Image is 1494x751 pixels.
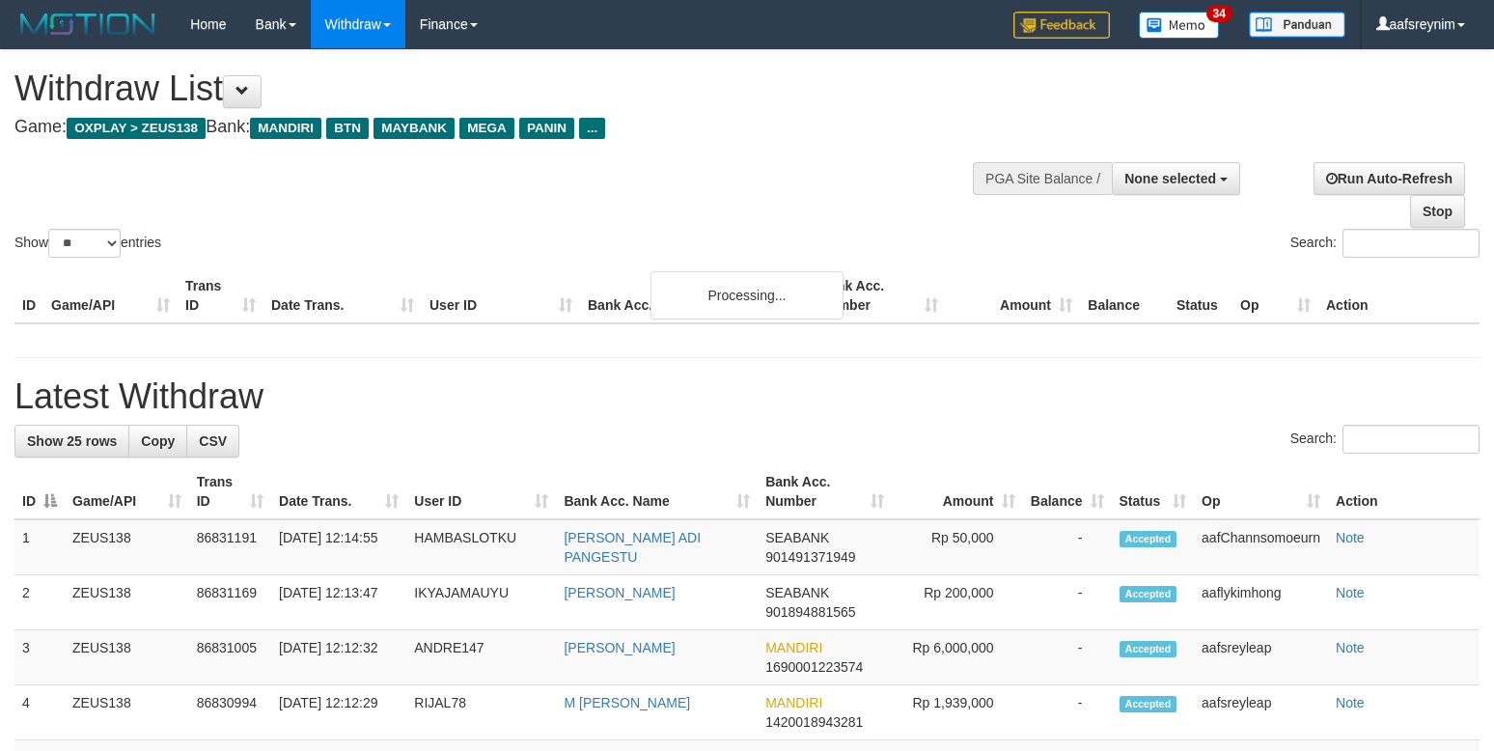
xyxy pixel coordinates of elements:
td: 86831191 [189,519,271,575]
a: Note [1336,585,1365,600]
td: HAMBASLOTKU [406,519,556,575]
a: [PERSON_NAME] ADI PANGESTU [564,530,701,565]
a: Note [1336,640,1365,655]
th: Op: activate to sort column ascending [1194,464,1328,519]
th: Amount: activate to sort column ascending [892,464,1022,519]
td: 3 [14,630,65,685]
td: - [1023,630,1112,685]
th: User ID [422,268,580,323]
td: 86830994 [189,685,271,740]
th: Bank Acc. Number [812,268,946,323]
th: Amount [946,268,1080,323]
td: ANDRE147 [406,630,556,685]
span: MANDIRI [765,640,822,655]
h1: Latest Withdraw [14,377,1480,416]
span: Accepted [1120,696,1177,712]
a: Show 25 rows [14,425,129,458]
span: Copy 1690001223574 to clipboard [765,659,863,675]
span: MAYBANK [373,118,455,139]
td: Rp 50,000 [892,519,1022,575]
span: PANIN [519,118,574,139]
span: MEGA [459,118,514,139]
h4: Game: Bank: [14,118,977,137]
a: M [PERSON_NAME] [564,695,690,710]
a: CSV [186,425,239,458]
th: ID: activate to sort column descending [14,464,65,519]
td: aafChannsomoeurn [1194,519,1328,575]
a: Note [1336,695,1365,710]
th: User ID: activate to sort column ascending [406,464,556,519]
a: Run Auto-Refresh [1314,162,1465,195]
button: None selected [1112,162,1240,195]
span: SEABANK [765,530,829,545]
span: Accepted [1120,531,1177,547]
td: 4 [14,685,65,740]
th: Game/API: activate to sort column ascending [65,464,189,519]
td: ZEUS138 [65,630,189,685]
td: aaflykimhong [1194,575,1328,630]
img: panduan.png [1249,12,1345,38]
th: Status [1169,268,1232,323]
th: Status: activate to sort column ascending [1112,464,1195,519]
span: 34 [1206,5,1232,22]
span: SEABANK [765,585,829,600]
th: Trans ID [178,268,263,323]
td: - [1023,685,1112,740]
div: Processing... [650,271,844,320]
td: - [1023,575,1112,630]
th: Balance: activate to sort column ascending [1023,464,1112,519]
th: Op [1232,268,1318,323]
th: Action [1318,268,1480,323]
td: [DATE] 12:14:55 [271,519,406,575]
th: Date Trans. [263,268,422,323]
td: ZEUS138 [65,685,189,740]
span: Copy 1420018943281 to clipboard [765,714,863,730]
span: Show 25 rows [27,433,117,449]
td: Rp 6,000,000 [892,630,1022,685]
td: RIJAL78 [406,685,556,740]
input: Search: [1342,425,1480,454]
td: 86831169 [189,575,271,630]
th: Bank Acc. Number: activate to sort column ascending [758,464,892,519]
h1: Withdraw List [14,70,977,108]
td: ZEUS138 [65,519,189,575]
div: PGA Site Balance / [973,162,1112,195]
img: Feedback.jpg [1013,12,1110,39]
td: [DATE] 12:12:29 [271,685,406,740]
span: Copy [141,433,175,449]
span: Accepted [1120,586,1177,602]
span: Copy 901491371949 to clipboard [765,549,855,565]
label: Search: [1290,425,1480,454]
th: Date Trans.: activate to sort column ascending [271,464,406,519]
a: [PERSON_NAME] [564,640,675,655]
td: 1 [14,519,65,575]
th: Trans ID: activate to sort column ascending [189,464,271,519]
td: - [1023,519,1112,575]
td: 86831005 [189,630,271,685]
label: Show entries [14,229,161,258]
span: CSV [199,433,227,449]
th: Action [1328,464,1480,519]
th: ID [14,268,43,323]
a: [PERSON_NAME] [564,585,675,600]
a: Copy [128,425,187,458]
img: Button%20Memo.svg [1139,12,1220,39]
span: BTN [326,118,369,139]
img: MOTION_logo.png [14,10,161,39]
td: IKYAJAMAUYU [406,575,556,630]
th: Balance [1080,268,1169,323]
td: 2 [14,575,65,630]
span: MANDIRI [765,695,822,710]
a: Note [1336,530,1365,545]
span: Accepted [1120,641,1177,657]
th: Bank Acc. Name [580,268,812,323]
label: Search: [1290,229,1480,258]
a: Stop [1410,195,1465,228]
span: MANDIRI [250,118,321,139]
span: None selected [1124,171,1216,186]
th: Bank Acc. Name: activate to sort column ascending [556,464,758,519]
span: ... [579,118,605,139]
td: [DATE] 12:13:47 [271,575,406,630]
td: [DATE] 12:12:32 [271,630,406,685]
th: Game/API [43,268,178,323]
